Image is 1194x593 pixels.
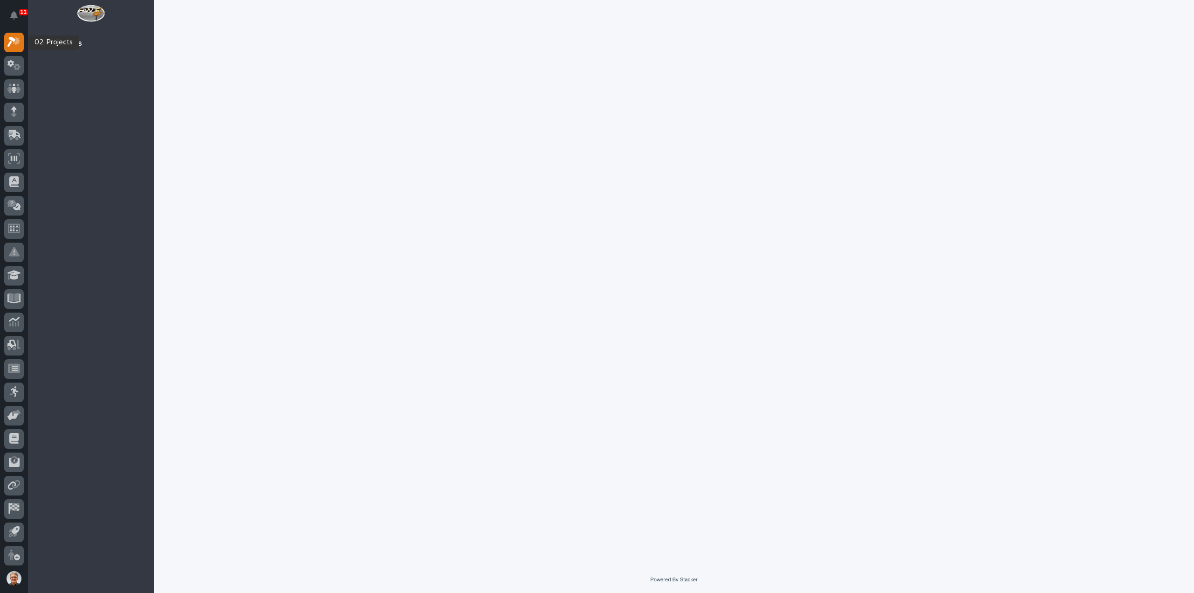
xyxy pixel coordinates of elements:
[650,577,697,582] a: Powered By Stacker
[4,6,24,25] button: Notifications
[35,39,82,49] div: 02. Projects
[4,569,24,588] button: users-avatar
[77,5,104,22] img: Workspace Logo
[12,11,24,26] div: Notifications11
[21,9,27,15] p: 11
